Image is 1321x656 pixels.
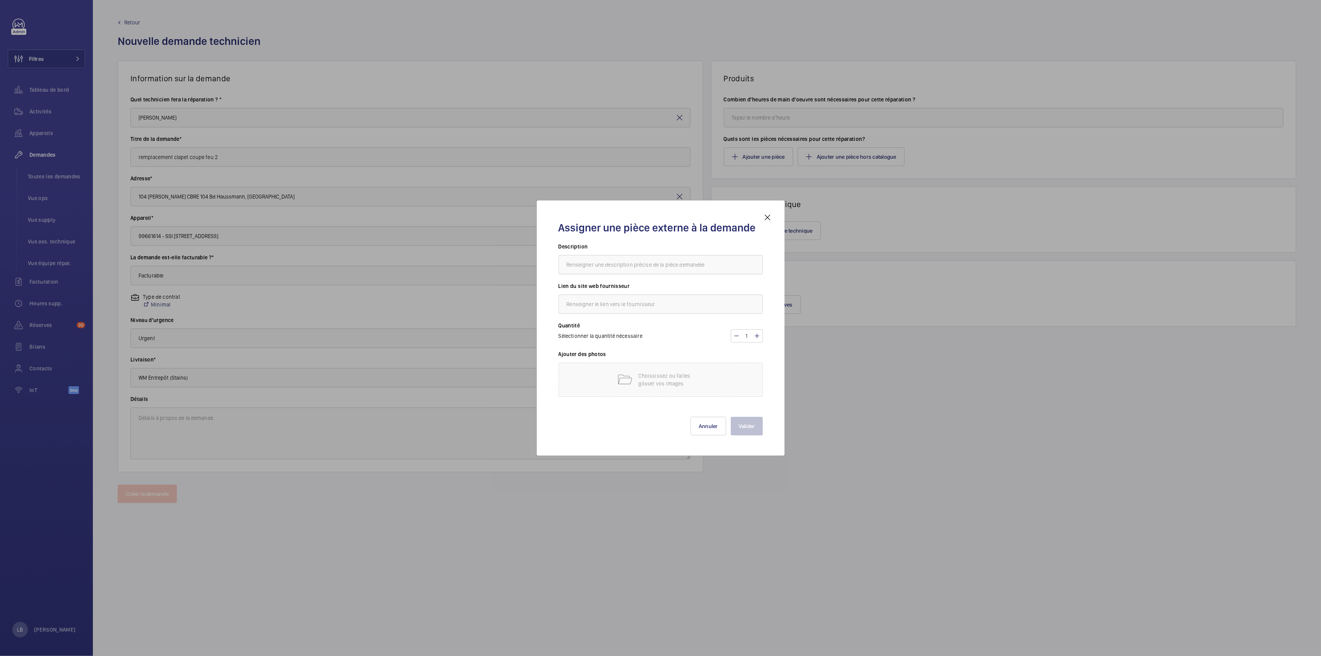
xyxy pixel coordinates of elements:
button: Annuler [690,417,726,435]
h3: Description [559,243,763,255]
h2: Assigner une pièce externe à la demande [559,221,763,235]
h3: Quantité [559,322,763,329]
h3: Lien du site web fournisseur [559,282,763,295]
button: Valider [731,417,763,435]
span: Sélectionner la quantité nécessaire [559,333,643,339]
h3: Ajouter des photos [559,350,763,363]
input: Renseigner le lien vers le fournisseur [559,295,763,314]
p: Choississez ou faites glisser vos images [639,372,704,387]
input: Renseigner une description précise de la pièce demandée [559,255,763,274]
